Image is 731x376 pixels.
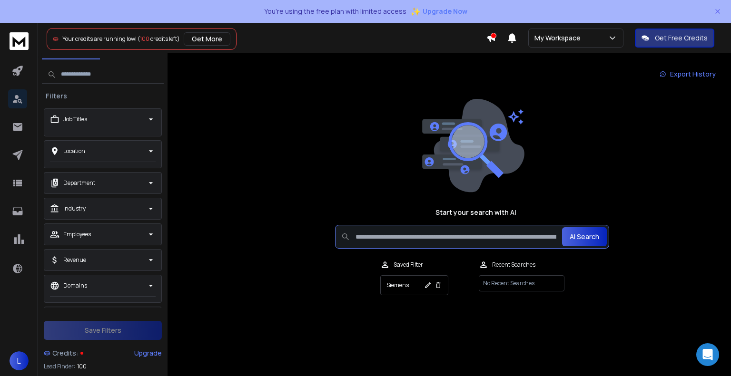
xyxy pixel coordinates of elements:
[380,275,448,295] button: Siemens
[652,65,723,84] a: Export History
[410,5,421,18] span: ✨
[184,32,230,46] button: Get More
[264,7,406,16] p: You're using the free plan with limited access
[52,348,79,358] span: Credits:
[44,363,75,370] p: Lead Finder:
[63,179,95,187] p: Department
[63,205,86,212] p: Industry
[394,261,423,269] p: Saved Filter
[423,7,467,16] span: Upgrade Now
[10,351,29,370] button: L
[420,99,524,193] img: image
[42,91,71,101] h3: Filters
[63,231,91,238] p: Employees
[63,256,86,264] p: Revenue
[435,208,516,217] h1: Start your search with AI
[534,33,584,43] p: My Workspace
[140,35,149,43] span: 100
[138,35,180,43] span: ( credits left)
[386,281,409,289] p: Siemens
[63,116,87,123] p: Job Titles
[77,363,87,370] span: 100
[63,282,87,289] p: Domains
[10,32,29,50] img: logo
[655,33,708,43] p: Get Free Credits
[562,227,607,246] button: AI Search
[62,35,137,43] span: Your credits are running low!
[696,343,719,366] div: Open Intercom Messenger
[134,348,162,358] div: Upgrade
[63,147,85,155] p: Location
[410,2,467,21] button: ✨Upgrade Now
[635,29,714,48] button: Get Free Credits
[44,344,162,363] a: Credits:Upgrade
[492,261,535,269] p: Recent Searches
[479,275,564,291] p: No Recent Searches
